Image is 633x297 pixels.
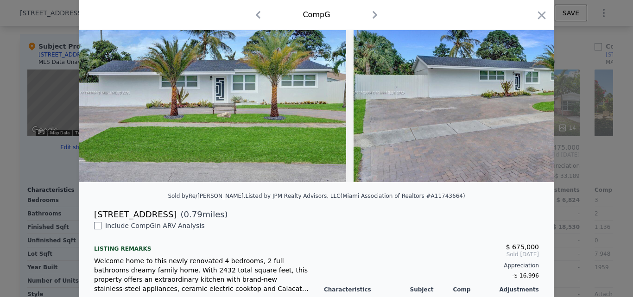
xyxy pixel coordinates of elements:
[168,193,245,199] div: Sold by Re/[PERSON_NAME] .
[94,256,309,293] div: Welcome home to this newly renovated 4 bedrooms, 2 full bathrooms dreamy family home. With 2432 t...
[496,286,539,293] div: Adjustments
[354,4,620,182] img: Property Img
[177,208,228,221] span: ( miles)
[184,209,203,219] span: 0.79
[246,193,465,199] div: Listed by JPM Realty Advisors, LLC (Miami Association of Realtors #A11743664)
[506,243,539,251] span: $ 675,000
[79,4,346,182] img: Property Img
[94,238,309,253] div: Listing remarks
[410,286,453,293] div: Subject
[303,9,330,20] div: Comp G
[324,251,539,258] span: Sold [DATE]
[94,208,177,221] div: [STREET_ADDRESS]
[324,262,539,269] div: Appreciation
[512,272,539,279] span: -$ 16,996
[453,286,496,293] div: Comp
[101,222,209,229] span: Include Comp G in ARV Analysis
[324,286,410,293] div: Characteristics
